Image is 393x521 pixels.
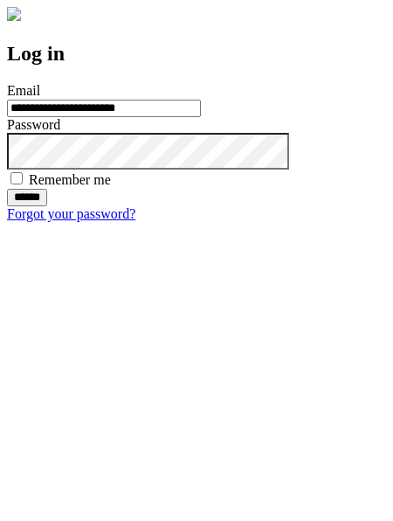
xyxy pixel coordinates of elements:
[7,42,386,66] h2: Log in
[7,83,40,98] label: Email
[7,206,135,221] a: Forgot your password?
[7,117,60,132] label: Password
[29,172,111,187] label: Remember me
[7,7,21,21] img: logo-4e3dc11c47720685a147b03b5a06dd966a58ff35d612b21f08c02c0306f2b779.png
